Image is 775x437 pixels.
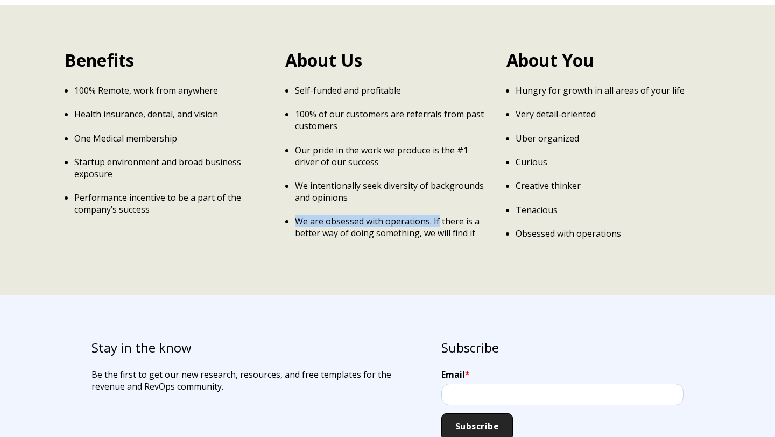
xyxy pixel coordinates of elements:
h3: Stay in the know [91,339,424,357]
p: 100% Remote, work from anywhere [74,84,269,96]
p: Startup environment and broad business exposure [74,156,269,180]
p: We are obsessed with operations. If there is a better way of doing something, we will find it [295,215,490,239]
p: Tenacious [516,204,710,216]
p: Obsessed with operations [516,228,710,239]
p: One Medical membership [74,132,269,144]
p: Be the first to get our new research, resources, and free templates for the revenue and RevOps co... [91,369,424,392]
p: Self-funded and profitable [295,84,490,96]
h2: Benefits [65,48,269,73]
p: Hungry for growth in all areas of your life [516,84,710,96]
p: Health insurance, dental, and vision [74,108,269,120]
p: Our pride in the work we produce is the #1 driver of our success [295,144,490,168]
p: 100% of our customers are referrals from past customers [295,108,490,132]
span: Email [441,369,465,380]
p: Creative thinker [516,180,710,192]
p: Very detail-oriented [516,108,710,120]
p: Performance incentive to be a part of the company’s success [74,192,269,215]
h2: About You [506,48,710,73]
h3: Subscribe [441,339,684,357]
p: We intentionally seek diversity of backgrounds and opinions [295,180,490,203]
p: Uber organized [516,132,710,144]
p: Curious [516,156,710,168]
h2: About Us [285,48,489,73]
